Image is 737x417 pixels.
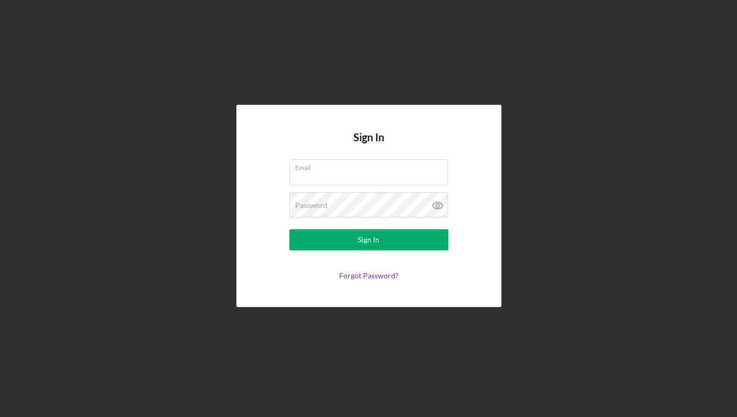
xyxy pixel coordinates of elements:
div: Sign In [358,229,379,250]
h4: Sign In [353,131,384,159]
label: Email [295,160,448,171]
button: Sign In [289,229,448,250]
a: Forgot Password? [339,271,398,280]
label: Password [295,201,327,210]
